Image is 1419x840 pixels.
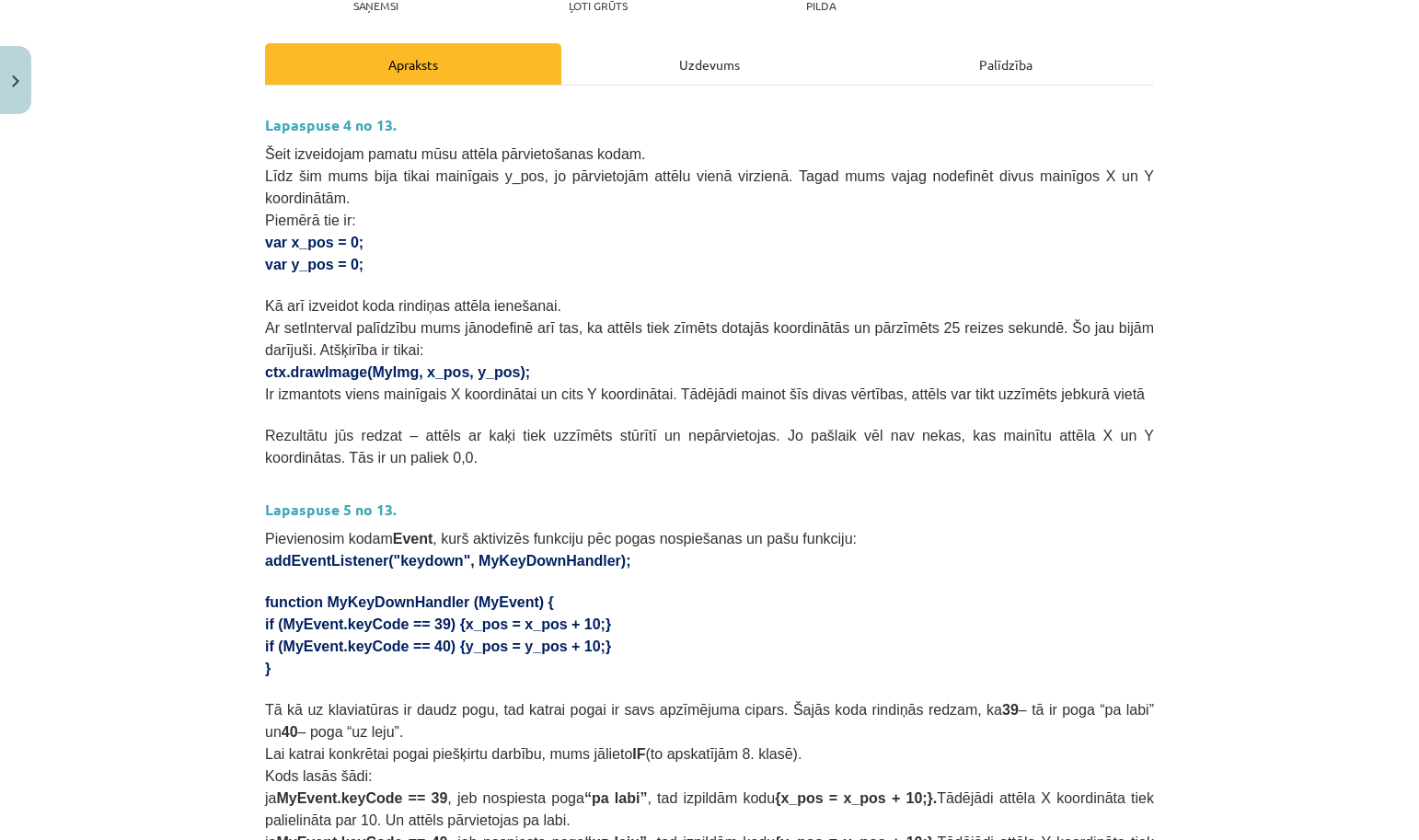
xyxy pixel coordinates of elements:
[393,531,433,547] b: Event
[265,531,857,547] span: Pievienosim kodam , kurš aktivizēs funkciju pēc pogas nospiešanas un pašu funkciju:
[265,639,611,654] span: if (MyEvent.keyCode == 40) {y_pos = y_pos + 10;}
[858,43,1154,85] div: Palīdzība
[265,702,1154,740] span: Tā kā uz klaviatūras ir daudz pogu, tad katrai pogai ir savs apzīmējuma cipars. Šajās koda rindiņ...
[265,616,611,632] span: if (MyEvent.keyCode == 39) {x_pos = x_pos + 10;}
[265,43,561,85] div: Apraksts
[561,43,858,85] div: Uzdevums
[775,790,937,806] b: {x_pos = x_pos + 10;}.
[265,386,1145,402] span: Ir izmantots viens mainīgais X koordinātai un cits Y koordinātai. Tādējādi mainot šīs divas vērtī...
[265,257,363,272] span: var y_pos = 0;
[265,168,1154,206] span: Līdz šim mums bija tikai mainīgais y_pos, jo pārvietojām attēlu vienā virzienā. Tagad mums vajag ...
[265,746,802,762] span: Lai katrai konkrētai pogai piešķirtu darbību, mums jālieto (to apskatījām 8. klasē).
[584,790,647,806] b: “pa labi”
[265,428,1154,466] span: Rezultātu jūs redzat – attēls ar kaķi tiek uzzīmēts stūrītī un nepārvietojas. Jo pašlaik vēl nav ...
[265,500,397,519] strong: Lapaspuse 5 no 13.
[276,790,447,806] b: MyEvent.keyCode == 39
[265,213,356,228] span: Piemērā tie ir:
[12,75,19,87] img: icon-close-lesson-0947bae3869378f0d4975bcd49f059093ad1ed9edebbc8119c70593378902aed.svg
[265,553,630,569] span: addEventListener("keydown", MyKeyDownHandler);
[265,115,397,134] strong: Lapaspuse 4 no 13.
[1002,702,1019,718] b: 39
[282,724,298,740] b: 40
[265,594,554,610] span: function MyKeyDownHandler (MyEvent) {
[265,364,530,380] span: ctx.drawImage(MyImg, x_pos, y_pos);
[265,320,1154,358] span: Ar setInterval palīdzību mums jānodefinē arī tas, ka attēls tiek zīmēts dotajās koordinātās un pā...
[265,790,1154,828] span: ja , jeb nospiesta poga , tad izpildām kodu Tādējādi attēla X koordināta tiek palielināta par 10....
[632,746,645,762] b: IF
[265,661,271,676] span: }
[265,235,363,250] span: var x_pos = 0;
[265,146,646,162] span: Šeit izveidojam pamatu mūsu attēla pārvietošanas kodam.
[265,768,373,784] span: Kods lasās šādi:
[265,298,561,314] span: Kā arī izveidot koda rindiņas attēla ienešanai.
